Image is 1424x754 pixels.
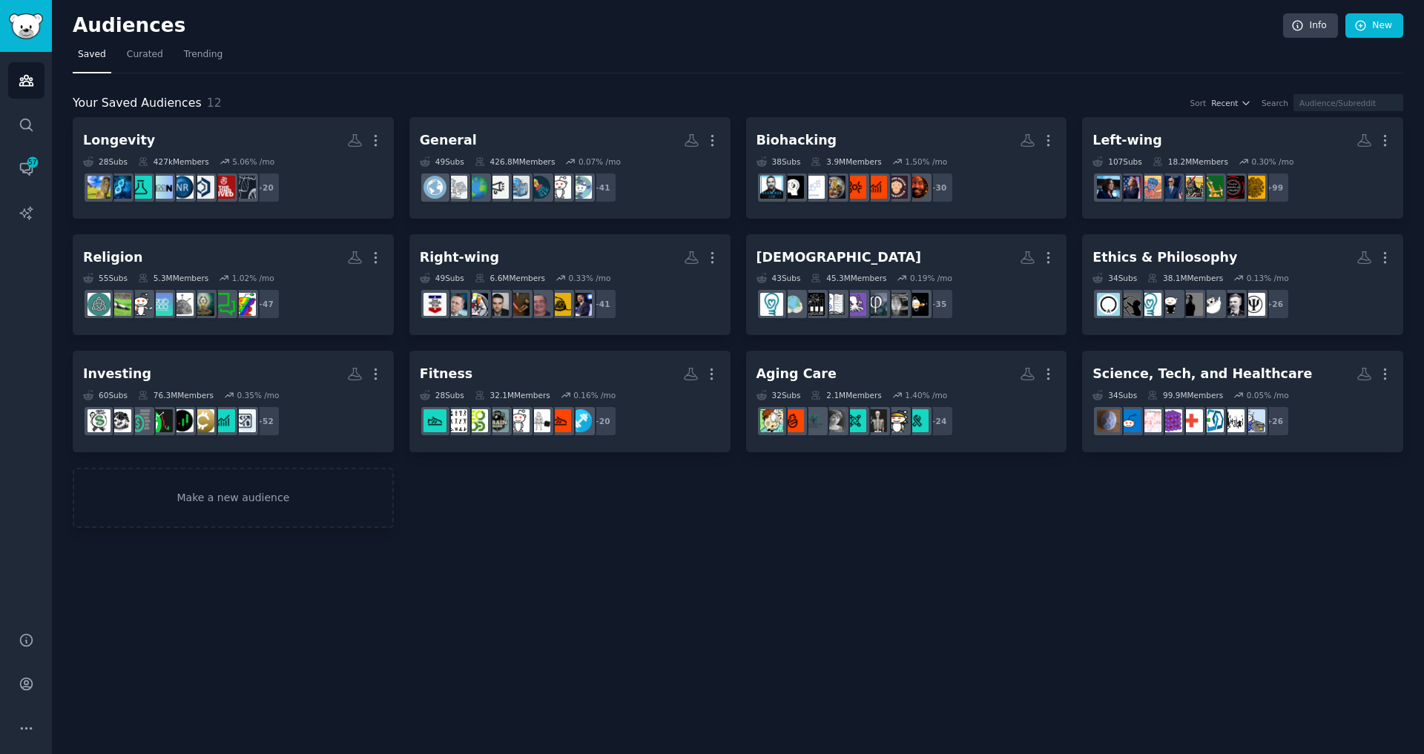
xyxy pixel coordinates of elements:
[569,409,592,432] img: beginnerfitness
[138,390,214,400] div: 76.3M Members
[26,157,39,168] span: 57
[756,131,837,150] div: Biohacking
[233,293,256,316] img: GayChristians
[1118,293,1141,316] img: NegativeEthics
[486,176,509,199] img: worldnews
[88,409,111,432] img: FluentInFinance
[923,288,954,320] div: + 35
[906,293,929,316] img: IsaacArthur
[756,390,801,400] div: 32 Sub s
[73,234,394,336] a: Religion55Subs5.3MMembers1.02% /mo+47GayChristiansAskAChristianenlightenmentSanteriavoodoobahaiDM...
[1092,248,1237,267] div: Ethics & Philosophy
[465,293,488,316] img: JordanPeterson
[83,273,128,283] div: 55 Sub s
[1097,409,1120,432] img: AskBiology
[73,14,1283,38] h2: Audiences
[191,409,214,432] img: CryptoCurrencyTrading
[1242,409,1265,432] img: nursing
[1138,176,1161,199] img: Destiny
[465,409,488,432] img: EOOD
[465,176,488,199] img: GlobalNews
[1259,288,1290,320] div: + 26
[475,273,545,283] div: 6.6M Members
[1097,293,1120,316] img: antinatalism
[1190,98,1207,108] div: Sort
[423,176,446,199] img: news
[129,409,152,432] img: FinancialPlanning
[171,176,194,199] img: NicotinamideRiboside
[746,351,1067,452] a: Aging Care32Subs2.1MMembers1.40% /mo+24CancerFamilySupportcancerDeathPositivesocialworkRetireseni...
[823,293,845,316] img: slatestarcodex
[586,172,617,203] div: + 41
[527,409,550,432] img: GYM
[73,351,394,452] a: Investing60Subs76.3MMembers0.35% /mo+52ForexRealDayTradingCryptoCurrencyTradingDaytradingTradingF...
[420,365,472,383] div: Fitness
[1283,13,1338,39] a: Info
[1092,131,1161,150] div: Left-wing
[1242,176,1265,199] img: Trumpvirus
[823,409,845,432] img: Retire
[191,176,214,199] img: Renue
[905,156,947,167] div: 1.50 % /mo
[249,288,280,320] div: + 47
[88,293,111,316] img: CelticSpirituality
[233,409,256,432] img: Forex
[823,176,845,199] img: CircadianRhythm
[212,176,235,199] img: TheLongLived
[127,48,163,62] span: Curated
[760,409,783,432] img: AlzheimersGroupBackup
[1180,293,1203,316] img: skeptic
[83,131,155,150] div: Longevity
[171,409,194,432] img: Daytrading
[409,234,731,336] a: Right-wing49Subs6.6MMembers0.33% /mo+41JDVancesociallibertarianismSpaceXMasterraceelonmuskbenshap...
[486,293,509,316] img: benshapiro
[527,293,550,316] img: SpaceXMasterrace
[756,156,801,167] div: 38 Sub s
[1242,293,1265,316] img: psychology
[1092,390,1137,400] div: 34 Sub s
[781,409,804,432] img: ageregression
[569,176,592,199] img: dataisbeautiful
[885,409,908,432] img: cancer
[420,390,464,400] div: 28 Sub s
[88,176,111,199] img: Rapamycin
[1247,390,1289,400] div: 0.05 % /mo
[171,293,194,316] img: Santeria
[129,293,152,316] img: bahai
[73,43,111,73] a: Saved
[1247,273,1289,283] div: 0.13 % /mo
[1222,409,1245,432] img: QuantumPhysics
[150,293,173,316] img: voodoo
[184,48,222,62] span: Trending
[802,409,825,432] img: seniorcarebusiness
[8,151,44,187] a: 57
[237,390,279,400] div: 0.35 % /mo
[1092,273,1137,283] div: 34 Sub s
[507,176,530,199] img: InternationalNews
[138,156,209,167] div: 427k Members
[420,248,499,267] div: Right-wing
[73,117,394,219] a: Longevity28Subs427kMembers5.06% /mo+20NMN_experienceTheLongLivedRenueNicotinamideRibosideNMNRejuv...
[207,96,222,110] span: 12
[811,390,881,400] div: 2.1M Members
[409,117,731,219] a: General49Subs426.8MMembers0.07% /mo+41dataisbeautifulmildlyinterestingShowerthoughtsInternational...
[802,176,825,199] img: Testosterone
[843,293,866,316] img: SpeculativeEvolution
[569,293,592,316] img: JDVance
[1259,172,1290,203] div: + 99
[212,293,235,316] img: AskAChristian
[586,288,617,320] div: + 41
[423,293,446,316] img: TexasConservatives
[1082,351,1403,452] a: Science, Tech, and Healthcare34Subs99.9MMembers0.05% /mo+26nursingQuantumPhysicsBlockchain_Health...
[73,94,202,113] span: Your Saved Audiences
[1180,176,1203,199] img: ThielWatch
[586,406,617,437] div: + 20
[885,293,908,316] img: ArtificialSentience
[1147,390,1223,400] div: 99.9M Members
[423,409,446,432] img: exercisepostures
[486,409,509,432] img: GymMotivation
[760,176,783,199] img: HubermanSerious
[150,409,173,432] img: Trading
[811,273,886,283] div: 45.3M Members
[548,176,571,199] img: mildlyinteresting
